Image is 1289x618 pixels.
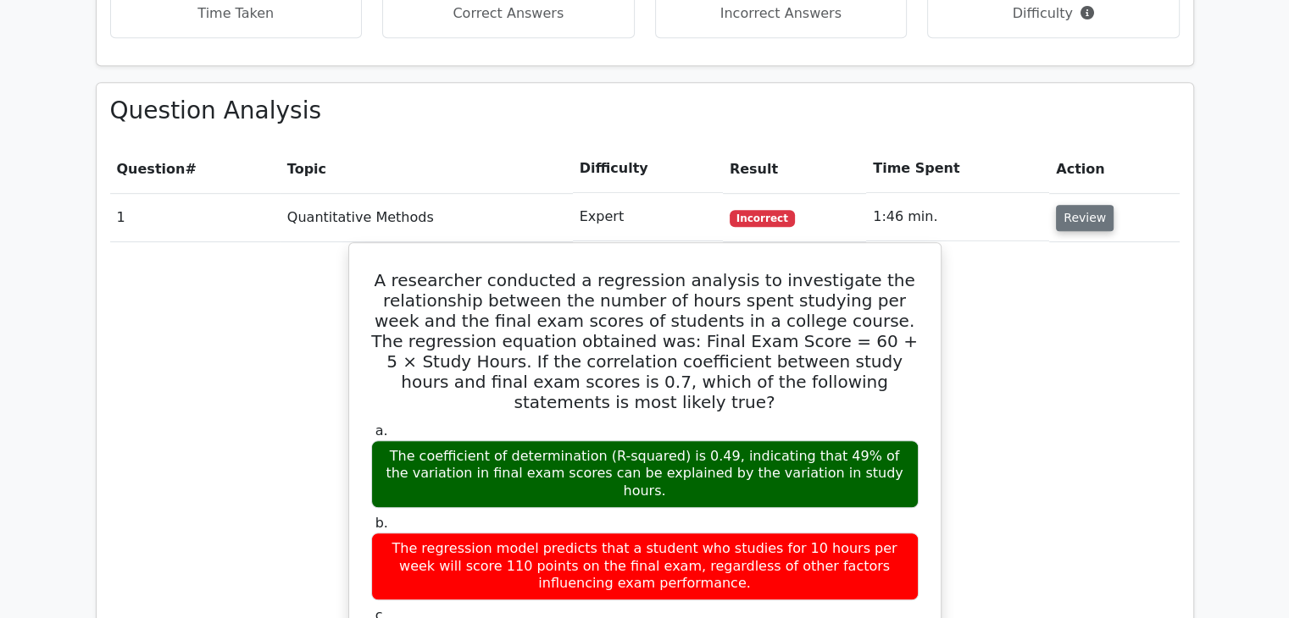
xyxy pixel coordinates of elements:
th: Difficulty [573,145,723,193]
th: Time Spent [866,145,1049,193]
span: Incorrect [730,210,795,227]
th: Action [1049,145,1179,193]
span: a. [375,422,388,439]
div: The coefficient of determination (R-squared) is 0.49, indicating that 49% of the variation in fin... [371,440,919,508]
span: b. [375,515,388,531]
th: # [110,145,281,193]
p: Difficulty [942,3,1165,24]
td: Expert [573,193,723,241]
span: Question [117,161,186,177]
td: 1 [110,193,281,241]
h3: Question Analysis [110,97,1180,125]
h5: A researcher conducted a regression analysis to investigate the relationship between the number o... [369,270,920,412]
p: Correct Answers [397,3,620,24]
p: Time Taken [125,3,348,24]
th: Result [723,145,866,193]
th: Topic [281,145,573,193]
td: 1:46 min. [866,193,1049,241]
button: Review [1056,205,1114,231]
div: The regression model predicts that a student who studies for 10 hours per week will score 110 poi... [371,532,919,600]
p: Incorrect Answers [670,3,893,24]
td: Quantitative Methods [281,193,573,241]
